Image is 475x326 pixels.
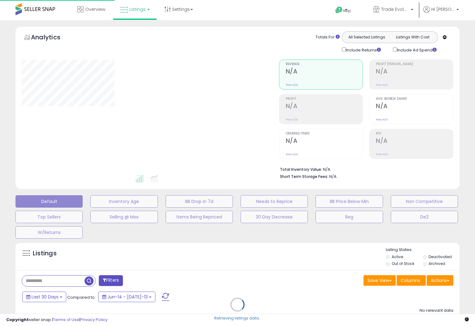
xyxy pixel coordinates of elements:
span: Hi [PERSON_NAME] [431,6,455,12]
h2: N/A [376,103,453,111]
button: 30 Day Decrease [241,211,308,223]
h5: Analytics [31,33,72,43]
span: Avg. Buybox Share [376,97,453,101]
button: All Selected Listings [344,33,390,41]
h2: N/A [286,103,363,111]
div: Include Ad Spend [388,46,447,53]
button: BB Drop in 7d [166,195,233,208]
b: Short Term Storage Fees: [280,174,328,179]
small: Prev: N/A [286,118,298,121]
button: Selling @ Max [90,211,158,223]
button: Needs to Reprice [241,195,308,208]
button: De2 [391,211,458,223]
strong: Copyright [6,317,29,323]
span: Listings [129,6,146,12]
span: Profit [PERSON_NAME] [376,63,453,66]
button: Non Competitive [391,195,458,208]
button: Reg [316,211,383,223]
button: Top Sellers [15,211,83,223]
span: Profit [286,97,363,101]
button: Listings With Cost [390,33,436,41]
span: Overview [85,6,105,12]
li: N/A [280,165,449,173]
div: seller snap | | [6,317,107,323]
span: Ordered Items [286,132,363,135]
a: Help [330,2,363,20]
button: Inventory Age [90,195,158,208]
button: Items Being Repriced [166,211,233,223]
span: Trade Evolution US [381,6,409,12]
h2: N/A [286,137,363,146]
h2: N/A [376,68,453,76]
small: Prev: N/A [376,118,388,121]
small: Prev: N/A [286,152,298,156]
i: Get Help [335,6,343,14]
button: W/Returns [15,226,83,239]
a: Hi [PERSON_NAME] [423,6,459,20]
h2: N/A [286,68,363,76]
span: N/A [329,174,337,179]
small: Prev: N/A [376,83,388,87]
div: Totals For [316,34,340,40]
b: Total Inventory Value: [280,167,322,172]
div: Retrieving listings data.. [214,315,261,321]
button: Default [15,195,83,208]
span: Revenue [286,63,363,66]
button: BB Price Below Min [316,195,383,208]
small: Prev: N/A [286,83,298,87]
span: Help [343,8,351,13]
span: ROI [376,132,453,135]
small: Prev: N/A [376,152,388,156]
h2: N/A [376,137,453,146]
div: Include Returns [337,46,388,53]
